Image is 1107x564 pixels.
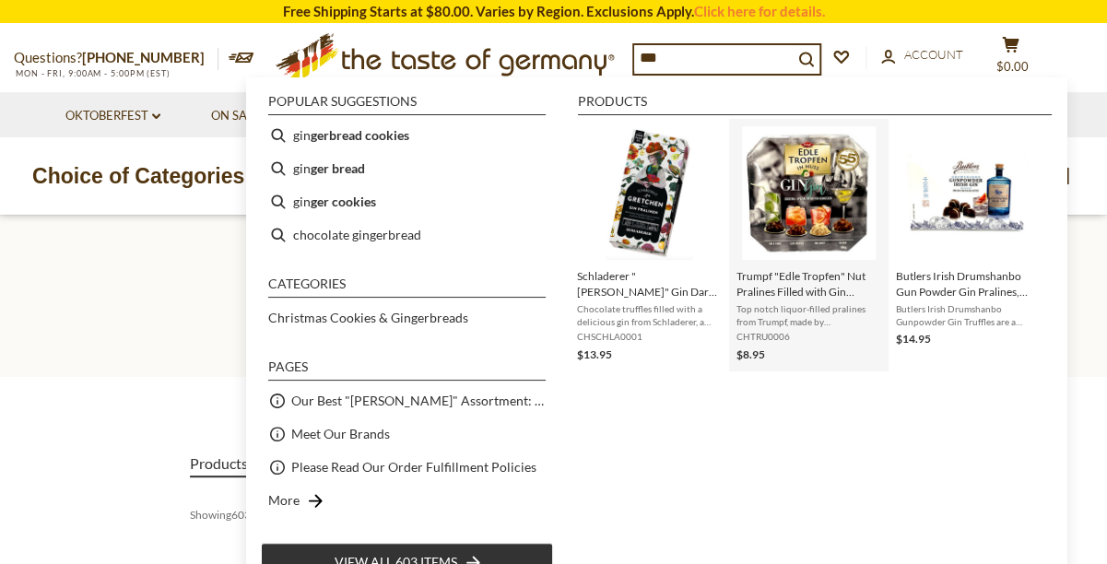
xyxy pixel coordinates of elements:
a: Christmas Cookies & Gingerbreads [268,307,468,328]
span: $14.95 [896,332,931,346]
li: Our Best "[PERSON_NAME]" Assortment: 33 Choices For The Grillabend [261,384,553,417]
a: View Products Tab [190,451,266,477]
p: Questions? [14,46,218,70]
b: ger bread [311,158,365,179]
a: Oktoberfest [65,106,160,126]
span: Butlers Irish Drumshanbo Gun Powder Gin Pralines, Milk Chocolate, 3.52 oz [896,268,1041,300]
li: Products [578,95,1052,115]
a: Schladerer "[PERSON_NAME]" Gin Dark Chocolate Pralines 4.5 oz., 12 pc.Chocolate truffles filled w... [577,126,722,364]
li: chocolate gingerbread [261,218,553,252]
li: Butlers Irish Drumshanbo Gun Powder Gin Pralines, Milk Chocolate, 3.52 oz [889,119,1048,371]
li: Trumpf "Edle Tropfen" Nut Pralines Filled with Gin Cocktails 3.5 oz [729,119,889,371]
li: ginger bread [261,152,553,185]
span: MON - FRI, 9:00AM - 5:00PM (EST) [14,68,171,78]
a: Butlers Irish Drumshanbo Gun Powder Gin Pralines, Milk Chocolate, 3.52 ozButlers Irish Drumshanbo... [896,126,1041,364]
span: CHSCHLA0001 [577,330,722,343]
a: [PHONE_NUMBER] [82,49,205,65]
span: Schladerer "[PERSON_NAME]" Gin Dark Chocolate Pralines 4.5 oz., 12 pc. [577,268,722,300]
li: Christmas Cookies & Gingerbreads [261,301,553,335]
b: ger cookies [311,191,376,212]
span: Account [904,47,963,62]
b: 603 [231,508,251,522]
a: Meet Our Brands [291,423,390,444]
span: Trumpf "Edle Tropfen" Nut Pralines Filled with Gin Cocktails 3.5 oz [736,268,881,300]
a: Click here for details. [694,3,825,19]
li: gingerbread cookies [261,119,553,152]
span: Chocolate truffles filled with a delicious gin from Schladerer, a Black Forest specialty distille... [577,302,722,328]
span: CHTRU0006 [736,330,881,343]
li: More [261,484,553,517]
a: Please Read Our Order Fulfillment Policies [291,456,536,477]
span: $0.00 [996,59,1029,74]
span: Butlers Irish Drumshanbo Gunpowder Gin Truffles are a seasonal collection of milk chocolate truff... [896,302,1041,328]
li: ginger cookies [261,185,553,218]
li: Please Read Our Order Fulfillment Policies [261,451,553,484]
div: Showing results for " " [190,499,637,530]
a: Trumpf "Edle Tropfen" Nut Pralines Filled with Gin Cocktails 3.5 ozTop notch liquor-filled pralin... [736,126,881,364]
span: Top notch liquor-filled pralines from Trumpf, made by [PERSON_NAME] (based in [GEOGRAPHIC_DATA], ... [736,302,881,328]
li: Pages [268,360,546,381]
li: Meet Our Brands [261,417,553,451]
a: Account [881,45,963,65]
h1: Search results [57,299,1050,340]
li: Schladerer "Gretchen" Gin Dark Chocolate Pralines 4.5 oz., 12 pc. [570,119,729,371]
li: Categories [268,277,546,298]
a: On Sale [211,106,273,126]
span: $8.95 [736,347,765,361]
span: $13.95 [577,347,612,361]
button: $0.00 [983,36,1038,82]
li: Popular suggestions [268,95,546,115]
b: gerbread cookies [311,124,409,146]
a: Our Best "[PERSON_NAME]" Assortment: 33 Choices For The Grillabend [291,390,546,411]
